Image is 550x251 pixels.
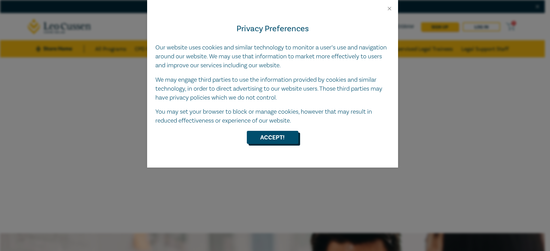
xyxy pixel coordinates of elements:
button: Close [386,5,393,12]
p: We may engage third parties to use the information provided by cookies and similar technology, in... [155,76,390,102]
p: Our website uses cookies and similar technology to monitor a user’s use and navigation around our... [155,43,390,70]
p: You may set your browser to block or manage cookies, however that may result in reduced effective... [155,107,390,125]
button: Accept! [247,131,298,144]
h4: Privacy Preferences [155,23,390,35]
